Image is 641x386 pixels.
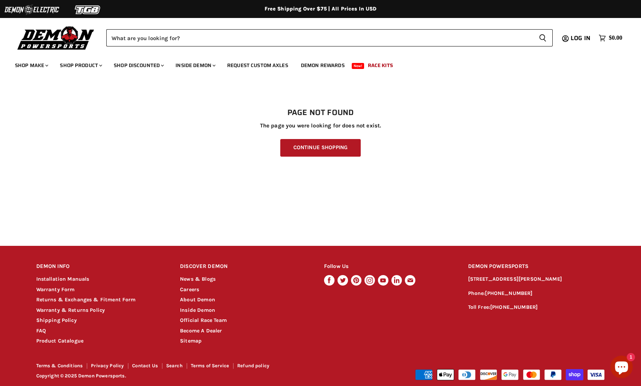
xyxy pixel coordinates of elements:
button: Search [533,29,553,46]
p: Toll Free: [468,303,605,312]
img: Demon Powersports [15,24,97,51]
a: Contact Us [132,363,158,368]
a: Shop Product [54,58,107,73]
a: Installation Manuals [36,276,89,282]
p: Phone: [468,289,605,298]
a: $0.00 [595,33,626,43]
a: Continue Shopping [280,139,361,157]
a: Warranty Form [36,286,75,293]
a: Race Kits [362,58,399,73]
a: Official Race Team [180,317,227,323]
img: TGB Logo 2 [60,3,116,17]
a: Product Catalogue [36,338,84,344]
input: Search [106,29,533,46]
form: Product [106,29,553,46]
a: Refund policy [237,363,269,368]
a: Shop Discounted [108,58,168,73]
a: Inside Demon [170,58,220,73]
span: $0.00 [609,34,622,42]
a: FAQ [36,328,46,334]
h2: DISCOVER DEMON [180,258,310,275]
inbox-online-store-chat: Shopify online store chat [608,356,635,380]
img: Demon Electric Logo 2 [4,3,60,17]
a: Become A Dealer [180,328,222,334]
span: New! [352,63,364,69]
a: Returns & Exchanges & Fitment Form [36,296,136,303]
p: The page you were looking for does not exist. [36,123,605,129]
a: Log in [567,35,595,42]
span: Log in [571,33,590,43]
a: Privacy Policy [91,363,124,368]
h2: DEMON INFO [36,258,166,275]
a: Sitemap [180,338,202,344]
a: [PHONE_NUMBER] [485,290,532,296]
p: [STREET_ADDRESS][PERSON_NAME] [468,275,605,284]
a: Shipping Policy [36,317,77,323]
a: Terms of Service [191,363,229,368]
h1: Page not found [36,108,605,117]
a: Shop Make [9,58,53,73]
a: Warranty & Returns Policy [36,307,105,313]
h2: DEMON POWERSPORTS [468,258,605,275]
a: About Demon [180,296,215,303]
a: [PHONE_NUMBER] [490,304,538,310]
a: Request Custom Axles [222,58,294,73]
h2: Follow Us [324,258,454,275]
a: Search [166,363,183,368]
p: Copyright © 2025 Demon Powersports. [36,373,321,379]
a: Demon Rewards [295,58,350,73]
nav: Footer [36,363,321,371]
a: Terms & Conditions [36,363,83,368]
a: News & Blogs [180,276,216,282]
a: Inside Demon [180,307,215,313]
a: Careers [180,286,199,293]
ul: Main menu [9,55,620,73]
div: Free Shipping Over $75 | All Prices In USD [21,6,620,12]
